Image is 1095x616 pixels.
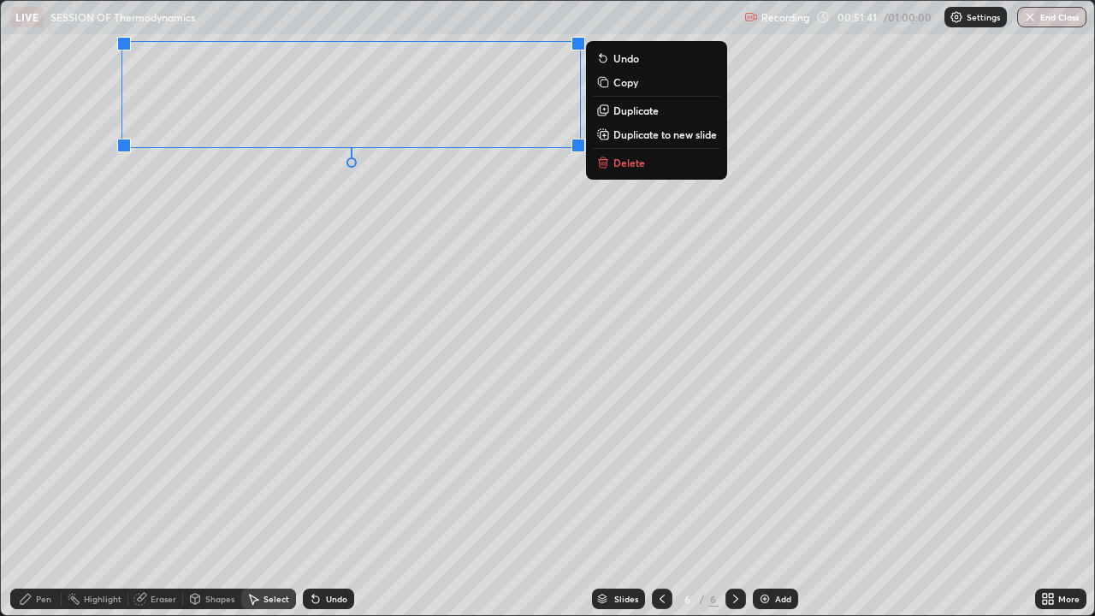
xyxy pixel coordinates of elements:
[950,10,963,24] img: class-settings-icons
[1017,7,1086,27] button: End Class
[84,595,121,603] div: Highlight
[613,127,717,141] p: Duplicate to new slide
[326,595,347,603] div: Undo
[708,591,719,607] div: 6
[593,152,720,173] button: Delete
[50,10,195,24] p: SESSION OF Thermodynamics
[700,594,705,604] div: /
[1023,10,1037,24] img: end-class-cross
[36,595,51,603] div: Pen
[679,594,696,604] div: 6
[775,595,791,603] div: Add
[613,104,659,117] p: Duplicate
[205,595,234,603] div: Shapes
[151,595,176,603] div: Eraser
[613,156,645,169] p: Delete
[744,10,758,24] img: recording.375f2c34.svg
[593,48,720,68] button: Undo
[593,72,720,92] button: Copy
[593,124,720,145] button: Duplicate to new slide
[614,595,638,603] div: Slides
[967,13,1000,21] p: Settings
[613,51,639,65] p: Undo
[1058,595,1080,603] div: More
[263,595,289,603] div: Select
[593,100,720,121] button: Duplicate
[758,592,772,606] img: add-slide-button
[15,10,38,24] p: LIVE
[613,75,638,89] p: Copy
[761,11,809,24] p: Recording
